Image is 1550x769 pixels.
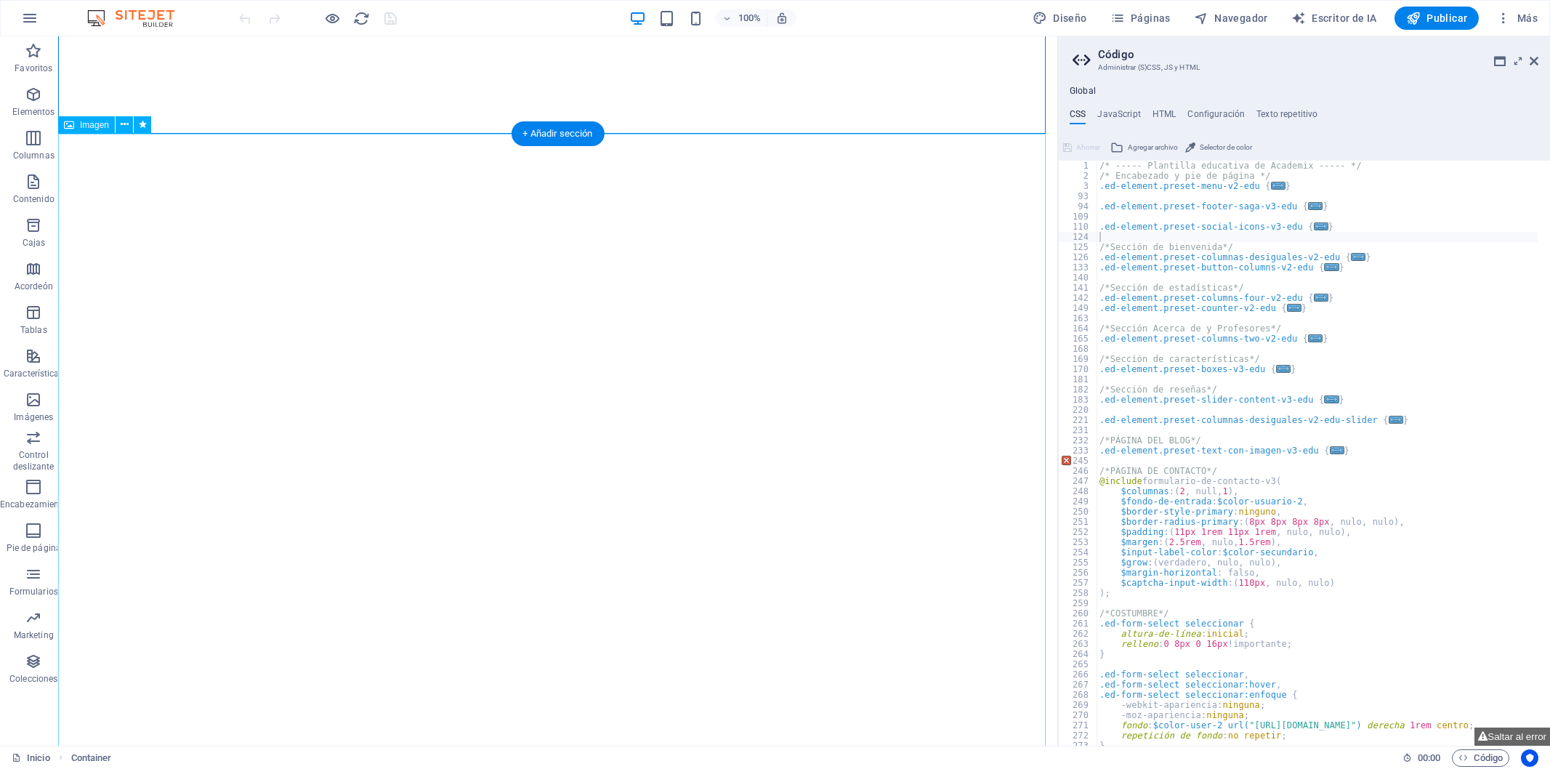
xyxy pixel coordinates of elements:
[1073,639,1089,649] font: 263
[1073,659,1089,669] font: 265
[1073,425,1089,435] font: 231
[1073,446,1089,456] font: 233
[1073,690,1089,700] font: 268
[1073,527,1089,537] font: 252
[1073,405,1089,415] font: 220
[1073,730,1089,741] font: 272
[1073,313,1089,323] font: 163
[9,587,58,597] font: Formularios
[27,752,50,763] font: Inicio
[1309,204,1325,214] font: ...
[1073,700,1089,710] font: 269
[1272,183,1288,193] font: ...
[1325,265,1341,275] font: ...
[1070,86,1096,96] font: Global
[1452,749,1509,767] button: Código
[1315,224,1331,234] font: ...
[1131,12,1171,24] font: Páginas
[1073,476,1089,486] font: 247
[1073,262,1089,273] font: 133
[71,749,112,767] nav: migaja de pan
[1517,12,1538,24] font: Más
[14,412,53,422] font: Imágenes
[1073,212,1089,222] font: 109
[4,369,64,379] font: Características
[1073,608,1089,619] font: 260
[13,194,55,204] font: Contenido
[1073,252,1089,262] font: 126
[1078,191,1089,201] font: 93
[1188,7,1274,30] button: Navegador
[522,128,592,139] font: + Añadir sección
[1073,466,1089,476] font: 246
[15,63,52,73] font: Favoritos
[1200,143,1252,151] font: Selector de color
[14,630,54,640] font: Marketing
[1214,12,1268,24] font: Navegador
[1073,374,1089,384] font: 181
[1325,397,1341,407] font: ...
[1053,12,1086,24] font: Diseño
[1073,720,1089,730] font: 271
[1073,741,1089,751] font: 273
[1073,517,1089,527] font: 251
[1073,323,1089,334] font: 164
[1097,109,1140,119] font: JavaScript
[716,9,767,27] button: 100%
[1073,354,1089,364] font: 169
[353,10,370,27] i: Recargar página
[1073,344,1089,354] font: 168
[1083,171,1089,181] font: 2
[1309,336,1325,346] font: ...
[1073,578,1089,588] font: 257
[1073,547,1089,557] font: 254
[1083,181,1089,191] font: 3
[1073,364,1089,374] font: 170
[71,749,112,767] span: Click to select. Double-click to edit
[1394,7,1480,30] button: Publicar
[1331,448,1347,458] font: ...
[13,150,55,161] font: Columnas
[1315,295,1331,305] font: ...
[1073,680,1089,690] font: 267
[1153,109,1176,119] font: HTML
[1073,293,1089,303] font: 142
[1352,254,1368,265] font: ...
[1073,710,1089,720] font: 270
[13,450,54,472] font: Control deslizante
[1073,496,1089,507] font: 249
[15,281,53,291] font: Acordeón
[738,12,761,23] font: 100%
[1426,12,1467,24] font: Publicar
[1083,161,1089,171] font: 1
[1078,201,1089,212] font: 94
[1073,334,1089,344] font: 165
[1073,395,1089,405] font: 183
[1288,305,1304,315] font: ...
[1108,139,1180,156] button: Agregar archivo
[1073,486,1089,496] font: 248
[1105,7,1176,30] button: Páginas
[1073,222,1089,232] font: 110
[1285,7,1383,30] button: Escritor de IA
[352,9,370,27] button: recargar
[1073,232,1089,242] font: 124
[12,107,55,117] font: Elementos
[1073,557,1089,568] font: 255
[84,9,193,27] img: Logotipo del editor
[1402,749,1441,767] h6: Tiempo de sesión
[1521,749,1538,767] button: Centrados en el usuario
[23,238,46,248] font: Cajas
[80,120,109,130] font: Imagen
[1073,629,1089,639] font: 262
[1277,366,1293,377] font: ...
[1073,384,1089,395] font: 182
[1070,109,1086,119] font: CSS
[1490,7,1543,30] button: Más
[1474,752,1503,763] font: Código
[7,543,61,553] font: Pie de página
[1073,598,1089,608] font: 259
[1073,568,1089,578] font: 256
[1027,7,1093,30] button: Diseño
[1312,12,1377,24] font: Escritor de IA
